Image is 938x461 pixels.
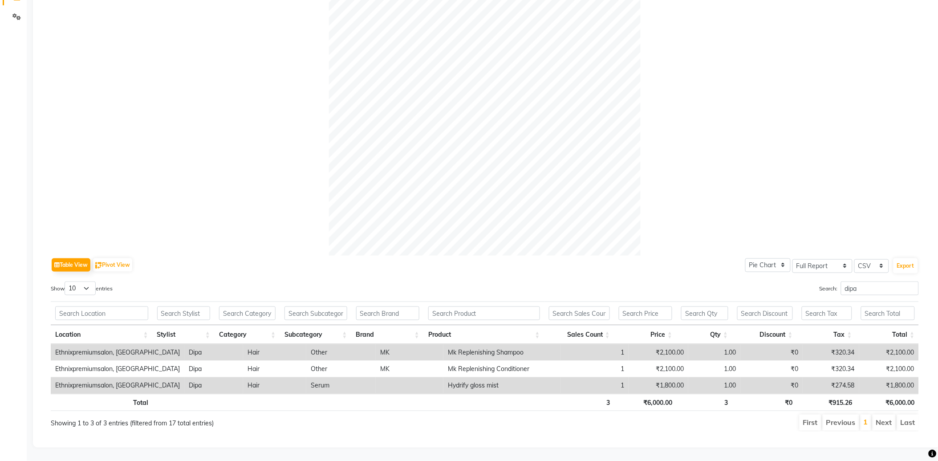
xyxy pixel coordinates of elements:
th: ₹0 [733,394,797,411]
input: Search Subcategory [284,306,347,320]
th: Qty: activate to sort column ascending [677,325,732,344]
th: Sales Count: activate to sort column ascending [544,325,614,344]
td: ₹274.58 [803,377,859,394]
td: Mk Replenishing Conditioner [443,361,560,377]
button: Table View [52,258,90,272]
td: ₹0 [741,361,803,377]
input: Search: [841,281,919,295]
th: ₹6,000.00 [857,394,919,411]
td: 1.00 [688,377,741,394]
td: ₹2,100.00 [859,344,919,361]
th: Discount: activate to sort column ascending [733,325,797,344]
th: Total [51,394,153,411]
td: 1 [561,377,629,394]
th: Total: activate to sort column ascending [857,325,919,344]
td: ₹1,800.00 [629,377,688,394]
td: ₹320.34 [803,344,859,361]
td: Dipa [184,344,243,361]
label: Search: [820,281,919,295]
div: Showing 1 to 3 of 3 entries (filtered from 17 total entries) [51,414,405,428]
td: Ethnixpremiumsalon, [GEOGRAPHIC_DATA] [51,361,184,377]
select: Showentries [65,281,96,295]
button: Export [893,258,918,273]
td: Hair [243,344,306,361]
input: Search Qty [681,306,728,320]
input: Search Stylist [157,306,210,320]
td: 1.00 [688,344,741,361]
td: ₹1,800.00 [859,377,919,394]
td: Serum [306,377,376,394]
td: ₹2,100.00 [629,344,688,361]
td: ₹0 [741,344,803,361]
td: Hydrify gloss mist [443,377,560,394]
input: Search Discount [737,306,793,320]
td: 1.00 [688,361,741,377]
input: Search Tax [802,306,852,320]
th: Price: activate to sort column ascending [614,325,677,344]
td: Ethnixpremiumsalon, [GEOGRAPHIC_DATA] [51,344,184,361]
td: Hair [243,377,306,394]
td: ₹320.34 [803,361,859,377]
td: Mk Replenishing Shampoo [443,344,560,361]
td: ₹2,100.00 [629,361,688,377]
td: 1 [561,361,629,377]
th: Product: activate to sort column ascending [424,325,544,344]
th: ₹915.26 [797,394,857,411]
th: Location: activate to sort column ascending [51,325,153,344]
td: Other [306,344,376,361]
td: ₹2,100.00 [859,361,919,377]
input: Search Category [219,306,276,320]
button: Pivot View [93,258,132,272]
td: 1 [561,344,629,361]
input: Search Price [619,306,672,320]
label: Show entries [51,281,113,295]
img: pivot.png [95,262,102,269]
td: Dipa [184,361,243,377]
input: Search Brand [356,306,419,320]
th: Tax: activate to sort column ascending [797,325,857,344]
th: Category: activate to sort column ascending [215,325,280,344]
td: MK [376,344,444,361]
th: Brand: activate to sort column ascending [352,325,424,344]
th: ₹6,000.00 [614,394,677,411]
input: Search Location [55,306,148,320]
td: MK [376,361,444,377]
th: 3 [544,394,614,411]
td: Other [306,361,376,377]
a: 1 [864,418,868,427]
input: Search Total [861,306,915,320]
input: Search Product [428,306,540,320]
th: Subcategory: activate to sort column ascending [280,325,351,344]
th: 3 [677,394,732,411]
td: Hair [243,361,306,377]
td: ₹0 [741,377,803,394]
input: Search Sales Count [549,306,610,320]
td: Ethnixpremiumsalon, [GEOGRAPHIC_DATA] [51,377,184,394]
th: Stylist: activate to sort column ascending [153,325,215,344]
td: Dipa [184,377,243,394]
